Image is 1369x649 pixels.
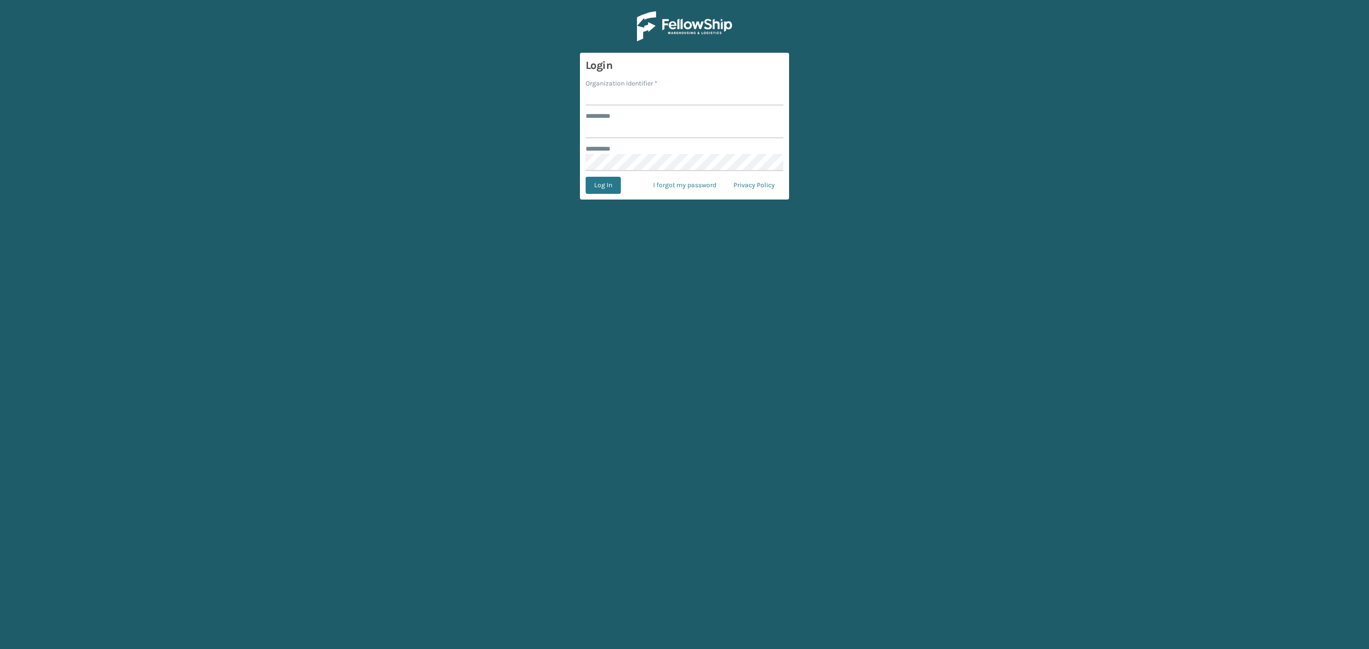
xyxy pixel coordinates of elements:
a: Privacy Policy [725,177,783,194]
label: Organization Identifier [586,78,657,88]
h3: Login [586,58,783,73]
a: I forgot my password [645,177,725,194]
img: Logo [637,11,732,41]
button: Log In [586,177,621,194]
